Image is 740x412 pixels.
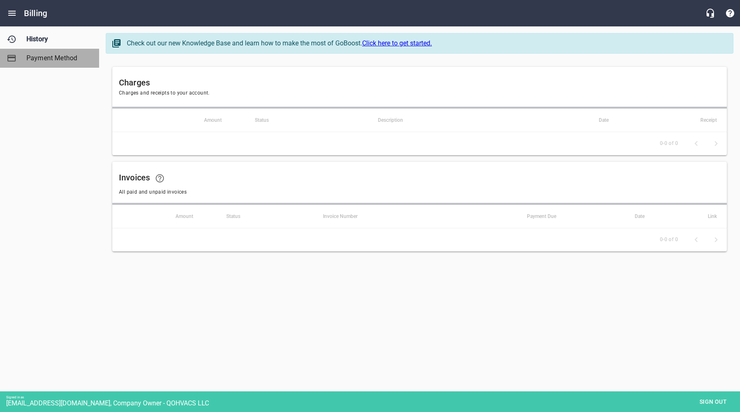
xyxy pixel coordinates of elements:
[6,399,740,407] div: [EMAIL_ADDRESS][DOMAIN_NAME], Company Owner - QOHVACS LLC
[660,140,678,148] span: 0-0 of 0
[119,189,187,195] span: All paid and unpaid invoices
[368,109,520,132] th: Description
[216,205,313,228] th: Status
[632,109,727,132] th: Receipt
[119,90,210,96] span: Charges and receipts to your account.
[245,109,368,132] th: Status
[26,53,89,63] span: Payment Method
[26,34,89,44] span: History
[112,205,216,228] th: Amount
[452,205,579,228] th: Payment Due
[6,395,740,399] div: Signed in as
[24,7,47,20] h6: Billing
[579,205,667,228] th: Date
[119,76,720,89] h6: Charges
[720,3,740,23] button: Support Portal
[700,3,720,23] button: Live Chat
[362,39,432,47] a: Click here to get started.
[668,205,727,228] th: Link
[127,38,725,48] div: Check out our new Knowledge Base and learn how to make the most of GoBoost.
[119,168,720,188] h6: Invoices
[2,3,22,23] button: Open drawer
[520,109,632,132] th: Date
[693,394,734,410] button: Sign out
[150,168,170,188] a: Learn how your statements and invoices will look
[660,236,678,244] span: 0-0 of 0
[112,109,245,132] th: Amount
[696,397,731,407] span: Sign out
[313,205,452,228] th: Invoice Number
